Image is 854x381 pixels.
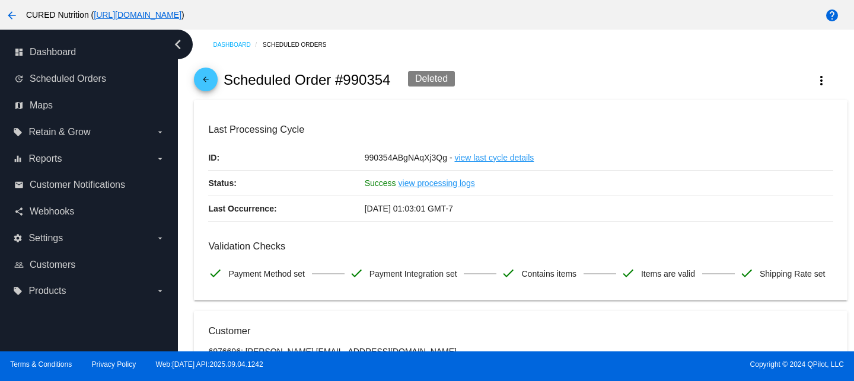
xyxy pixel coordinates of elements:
[5,8,19,23] mat-icon: arrow_back
[14,69,165,88] a: update Scheduled Orders
[14,207,24,216] i: share
[155,127,165,137] i: arrow_drop_down
[760,261,826,286] span: Shipping Rate set
[740,266,754,280] mat-icon: check
[13,286,23,296] i: local_offer
[369,261,457,286] span: Payment Integration set
[28,127,90,137] span: Retain & Grow
[224,72,391,88] h2: Scheduled Order #990354
[208,241,833,252] h3: Validation Checks
[155,233,165,243] i: arrow_drop_down
[349,266,364,280] mat-icon: check
[13,127,23,137] i: local_offer
[30,260,75,270] span: Customers
[365,204,453,213] span: [DATE] 01:03:01 GMT-7
[28,233,63,244] span: Settings
[14,260,24,270] i: people_outline
[208,196,364,221] p: Last Occurrence:
[208,171,364,196] p: Status:
[14,74,24,84] i: update
[156,360,263,369] a: Web:[DATE] API:2025.09.04.1242
[199,75,213,89] mat-icon: arrow_back
[13,233,23,243] i: settings
[408,71,455,87] div: Deleted
[814,73,828,88] mat-icon: more_vert
[92,360,136,369] a: Privacy Policy
[30,47,76,57] span: Dashboard
[437,360,844,369] span: Copyright © 2024 QPilot, LLC
[208,124,833,135] h3: Last Processing Cycle
[10,360,72,369] a: Terms & Conditions
[13,154,23,164] i: equalizer
[454,145,534,170] a: view last cycle details
[30,73,106,84] span: Scheduled Orders
[28,153,62,164] span: Reports
[28,286,66,296] span: Products
[14,43,165,62] a: dashboard Dashboard
[641,261,695,286] span: Items are valid
[621,266,635,280] mat-icon: check
[14,255,165,274] a: people_outline Customers
[399,171,475,196] a: view processing logs
[30,100,53,111] span: Maps
[155,154,165,164] i: arrow_drop_down
[365,153,453,162] span: 990354ABgNAqXj3Qg -
[825,8,839,23] mat-icon: help
[30,206,74,217] span: Webhooks
[208,347,833,356] p: 6976696: [PERSON_NAME] [EMAIL_ADDRESS][DOMAIN_NAME]
[14,180,24,190] i: email
[208,266,222,280] mat-icon: check
[14,202,165,221] a: share Webhooks
[208,145,364,170] p: ID:
[213,36,263,54] a: Dashboard
[208,325,833,337] h3: Customer
[228,261,304,286] span: Payment Method set
[14,101,24,110] i: map
[30,180,125,190] span: Customer Notifications
[168,35,187,54] i: chevron_left
[26,10,184,20] span: CURED Nutrition ( )
[14,96,165,115] a: map Maps
[501,266,515,280] mat-icon: check
[14,175,165,194] a: email Customer Notifications
[94,10,181,20] a: [URL][DOMAIN_NAME]
[155,286,165,296] i: arrow_drop_down
[263,36,337,54] a: Scheduled Orders
[365,178,396,188] span: Success
[521,261,576,286] span: Contains items
[14,47,24,57] i: dashboard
